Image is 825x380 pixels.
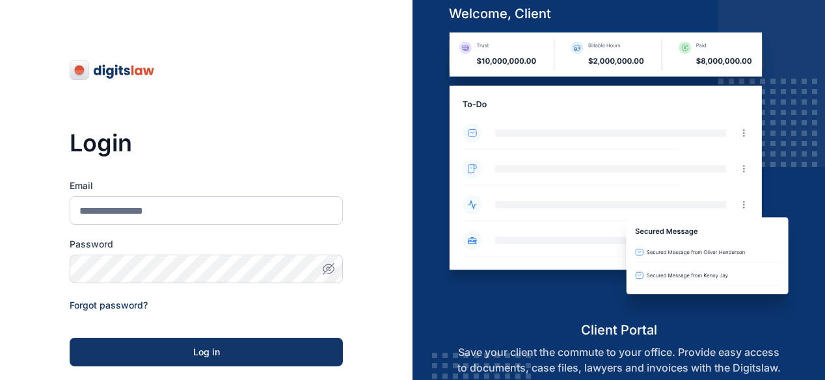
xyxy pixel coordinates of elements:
[70,179,343,192] label: Email
[439,321,800,339] h5: client portal
[439,5,800,23] h5: welcome, client
[70,238,343,251] label: Password
[439,32,800,320] img: client-portal
[70,338,343,366] button: Log in
[70,299,148,310] a: Forgot password?
[90,346,322,359] div: Log in
[70,60,156,81] img: digitslaw-logo
[439,344,800,375] p: Save your client the commute to your office. Provide easy access to documents, case files, lawyer...
[70,130,343,156] h3: Login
